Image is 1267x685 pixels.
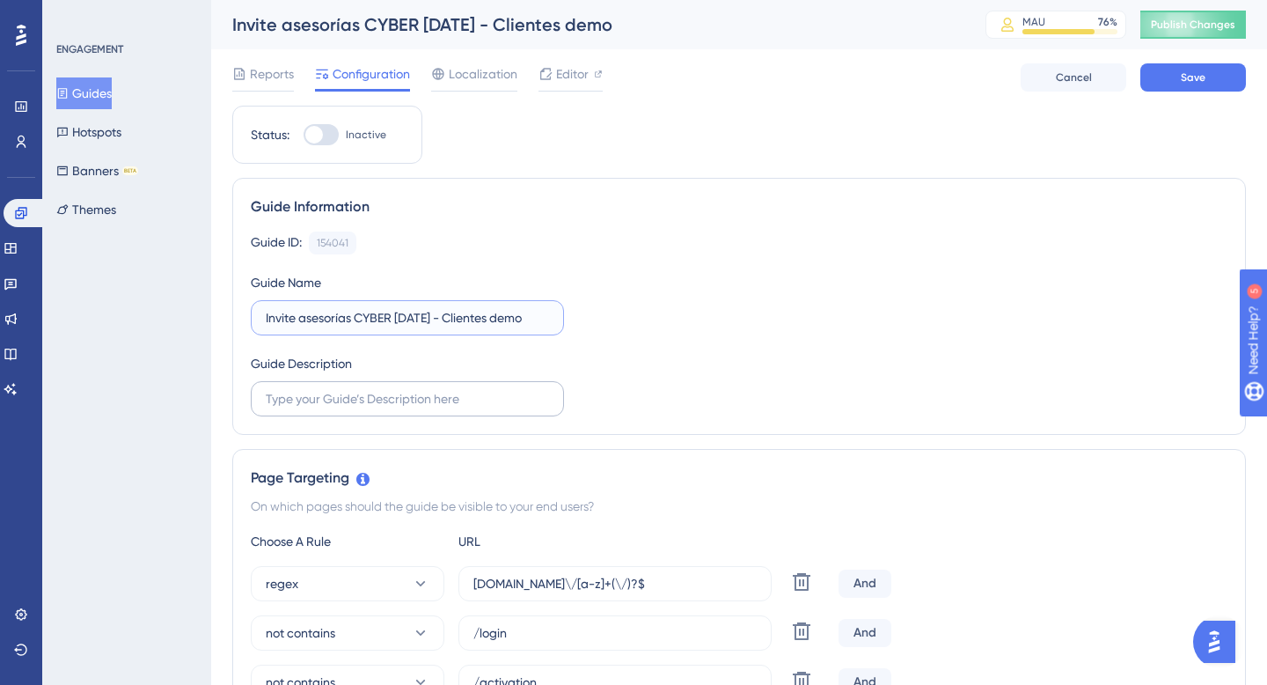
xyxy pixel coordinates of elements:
div: 5 [122,9,128,23]
span: Editor [556,63,589,85]
div: And [839,619,891,647]
div: 76 % [1098,15,1117,29]
div: 154041 [317,236,348,250]
button: not contains [251,615,444,651]
div: Status: [251,124,289,145]
input: yourwebsite.com/path [473,623,757,643]
button: Cancel [1021,63,1126,92]
div: Guide Name [251,272,321,293]
div: Guide Description [251,353,352,374]
span: Reports [250,63,294,85]
button: Publish Changes [1140,11,1246,39]
div: BETA [122,166,138,175]
button: Themes [56,194,116,225]
input: Type your Guide’s Name here [266,308,549,328]
div: Guide Information [251,196,1227,217]
span: Configuration [333,63,410,85]
div: And [839,570,891,598]
div: Choose A Rule [251,531,444,552]
span: Inactive [346,128,386,142]
button: BannersBETA [56,155,138,187]
button: regex [251,566,444,601]
button: Guides [56,77,112,109]
div: Guide ID: [251,232,302,254]
div: Invite asesorías CYBER [DATE] - Clientes demo [232,12,941,37]
span: Save [1181,70,1205,85]
span: not contains [266,622,335,644]
iframe: UserGuiding AI Assistant Launcher [1193,615,1246,668]
input: yourwebsite.com/path [473,574,757,593]
span: Need Help? [41,4,110,26]
div: MAU [1022,15,1045,29]
span: Cancel [1056,70,1092,85]
div: On which pages should the guide be visible to your end users? [251,496,1227,517]
div: ENGAGEMENT [56,42,123,56]
button: Hotspots [56,116,121,148]
input: Type your Guide’s Description here [266,389,549,409]
span: Localization [449,63,517,85]
div: URL [458,531,652,552]
div: Page Targeting [251,468,1227,489]
button: Save [1140,63,1246,92]
span: regex [266,573,298,594]
span: Publish Changes [1151,18,1235,32]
